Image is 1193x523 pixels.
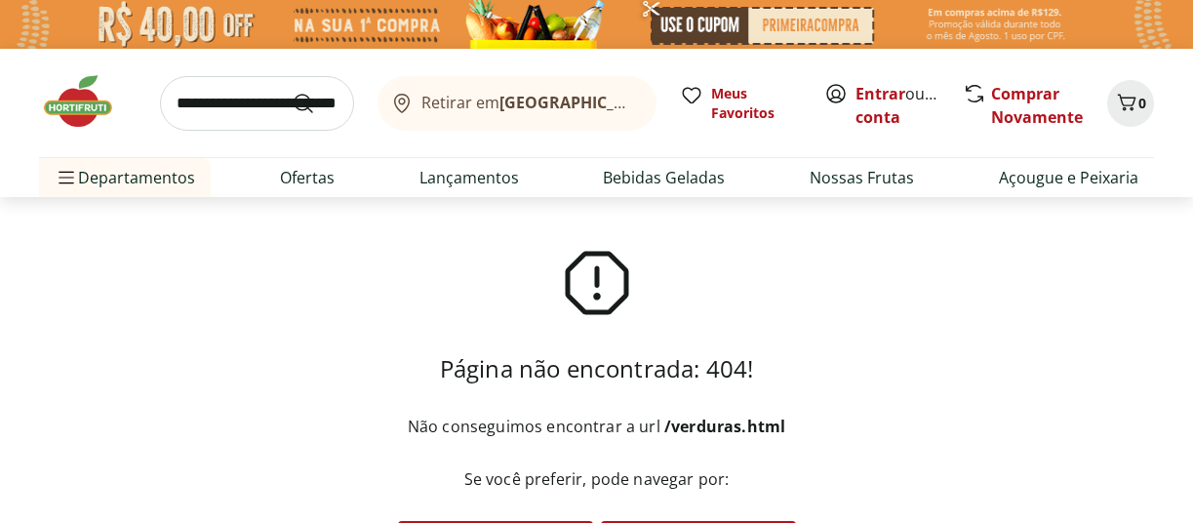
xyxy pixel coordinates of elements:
[999,166,1138,189] a: Açougue e Peixaria
[318,468,875,490] p: Se você preferir, pode navegar por:
[292,92,338,115] button: Submit Search
[603,166,725,189] a: Bebidas Geladas
[711,84,801,123] span: Meus Favoritos
[160,76,354,131] input: search
[810,166,914,189] a: Nossas Frutas
[499,92,828,113] b: [GEOGRAPHIC_DATA]/[GEOGRAPHIC_DATA]
[855,83,963,128] a: Criar conta
[440,353,753,384] h3: Página não encontrada: 404!
[1138,94,1146,112] span: 0
[378,76,656,131] button: Retirar em[GEOGRAPHIC_DATA]/[GEOGRAPHIC_DATA]
[991,83,1083,128] a: Comprar Novamente
[680,84,801,123] a: Meus Favoritos
[39,72,137,131] img: Hortifruti
[855,82,942,129] span: ou
[55,154,78,201] button: Menu
[55,154,195,201] span: Departamentos
[855,83,905,104] a: Entrar
[408,416,785,437] p: Não conseguimos encontrar a url
[419,166,519,189] a: Lançamentos
[664,416,785,437] b: /verduras.html
[1107,80,1154,127] button: Carrinho
[280,166,335,189] a: Ofertas
[421,94,637,111] span: Retirar em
